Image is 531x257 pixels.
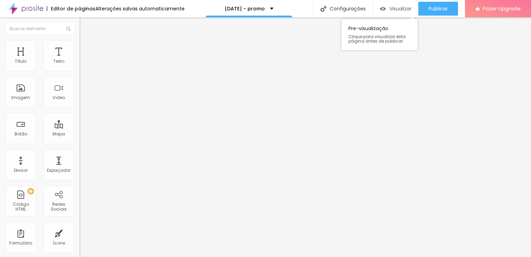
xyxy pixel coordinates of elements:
[373,2,418,16] button: Visualizar
[53,241,65,246] div: Ícone
[348,34,411,43] span: Clique para visualizar esta página antes de publicar.
[80,17,531,257] iframe: Editor
[45,202,72,212] div: Redes Sociais
[53,95,65,100] div: Vídeo
[47,168,71,173] div: Espaçador
[380,6,386,12] img: view-1.svg
[47,6,95,11] div: Editor de páginas
[429,6,448,11] span: Publicar
[66,27,71,31] img: Icone
[225,6,265,11] p: [DATE] - promo
[483,6,521,11] span: Fazer Upgrade
[53,132,65,136] div: Mapa
[15,59,27,64] div: Título
[15,132,27,136] div: Botão
[418,2,458,16] button: Publicar
[14,168,28,173] div: Divisor
[11,95,30,100] div: Imagem
[389,6,411,11] span: Visualizar
[9,241,32,246] div: Formulário
[320,6,326,12] img: Icone
[95,6,185,11] div: Alterações salvas automaticamente
[5,23,74,35] input: Buscar elemento
[53,59,64,64] div: Texto
[7,202,34,212] div: Código HTML
[342,19,418,50] div: Pre-visualização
